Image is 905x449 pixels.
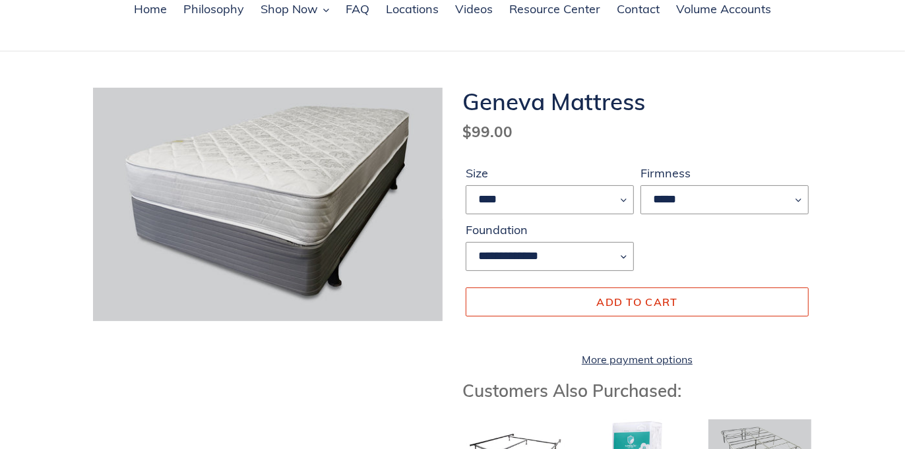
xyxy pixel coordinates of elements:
span: Volume Accounts [676,1,771,17]
span: Home [134,1,167,17]
h1: Geneva Mattress [462,88,812,115]
label: Firmness [640,164,809,182]
span: Videos [455,1,493,17]
label: Foundation [466,221,634,239]
span: Add to cart [596,295,677,309]
span: Locations [386,1,439,17]
span: Resource Center [509,1,600,17]
span: Philosophy [183,1,244,17]
span: $99.00 [462,122,513,141]
button: Add to cart [466,287,809,316]
span: FAQ [346,1,369,17]
label: Size [466,164,634,182]
a: More payment options [466,351,809,367]
h3: Customers Also Purchased: [462,380,812,401]
span: Shop Now [261,1,318,17]
span: Contact [617,1,660,17]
